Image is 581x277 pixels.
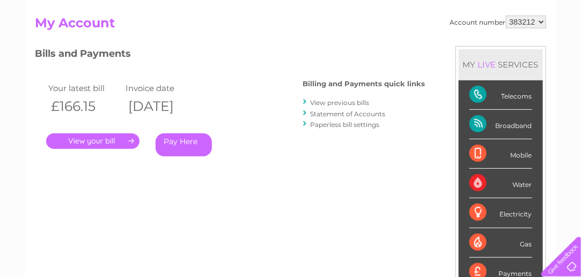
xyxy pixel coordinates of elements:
[35,46,425,65] h3: Bills and Payments
[303,80,425,88] h4: Billing and Payments quick links
[546,46,571,54] a: Log out
[46,81,123,95] td: Your latest bill
[510,46,536,54] a: Contact
[311,121,380,129] a: Paperless bill settings
[469,110,532,139] div: Broadband
[469,80,532,110] div: Telecoms
[459,49,543,80] div: MY SERVICES
[46,133,139,149] a: .
[379,5,453,19] a: 0333 014 3131
[38,6,545,52] div: Clear Business is a trading name of Verastar Limited (registered in [GEOGRAPHIC_DATA] No. 3667643...
[450,16,546,28] div: Account number
[311,110,386,118] a: Statement of Accounts
[20,28,75,61] img: logo.png
[123,95,200,117] th: [DATE]
[123,81,200,95] td: Invoice date
[469,139,532,169] div: Mobile
[156,133,212,156] a: Pay Here
[35,16,546,36] h2: My Account
[311,99,370,107] a: View previous bills
[392,46,413,54] a: Water
[488,46,503,54] a: Blog
[449,46,481,54] a: Telecoms
[419,46,443,54] a: Energy
[469,169,532,198] div: Water
[476,59,498,70] div: LIVE
[46,95,123,117] th: £166.15
[469,228,532,258] div: Gas
[469,198,532,228] div: Electricity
